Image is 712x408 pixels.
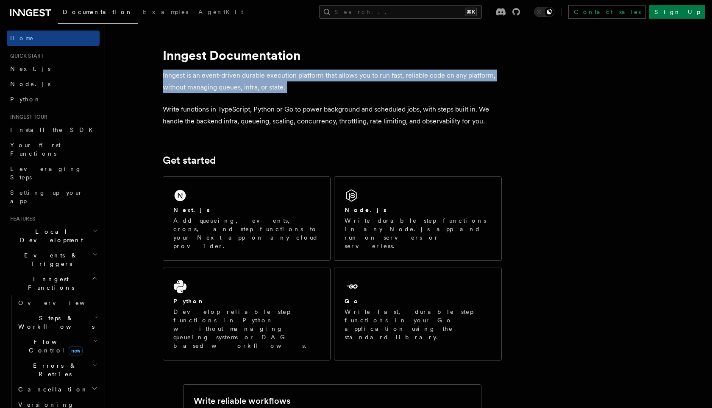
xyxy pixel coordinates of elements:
p: Inngest is an event-driven durable execution platform that allows you to run fast, reliable code ... [163,70,502,93]
span: Your first Functions [10,142,61,157]
span: Next.js [10,65,50,72]
span: Leveraging Steps [10,165,82,181]
p: Develop reliable step functions in Python without managing queueing systems or DAG based workflows. [173,307,320,350]
span: Setting up your app [10,189,83,204]
button: Inngest Functions [7,271,100,295]
a: Sign Up [649,5,705,19]
p: Write durable step functions in any Node.js app and run on servers or serverless. [345,216,491,250]
span: Home [10,34,34,42]
a: Contact sales [568,5,646,19]
a: Next.js [7,61,100,76]
h2: Go [345,297,360,305]
button: Errors & Retries [15,358,100,382]
a: AgentKit [193,3,248,23]
a: Examples [138,3,193,23]
a: Next.jsAdd queueing, events, crons, and step functions to your Next app on any cloud provider. [163,176,331,261]
a: Overview [15,295,100,310]
a: Get started [163,154,216,166]
button: Flow Controlnew [15,334,100,358]
span: Inngest Functions [7,275,92,292]
span: Features [7,215,35,222]
a: Documentation [58,3,138,24]
h2: Python [173,297,205,305]
button: Local Development [7,224,100,248]
p: Add queueing, events, crons, and step functions to your Next app on any cloud provider. [173,216,320,250]
a: PythonDevelop reliable step functions in Python without managing queueing systems or DAG based wo... [163,268,331,360]
a: Setting up your app [7,185,100,209]
span: Examples [143,8,188,15]
a: GoWrite fast, durable step functions in your Go application using the standard library. [334,268,502,360]
span: Events & Triggers [7,251,92,268]
h1: Inngest Documentation [163,48,502,63]
span: Local Development [7,227,92,244]
button: Steps & Workflows [15,310,100,334]
span: Steps & Workflows [15,314,95,331]
h2: Node.js [345,206,387,214]
span: Cancellation [15,385,88,394]
h2: Next.js [173,206,210,214]
kbd: ⌘K [465,8,477,16]
p: Write fast, durable step functions in your Go application using the standard library. [345,307,491,341]
a: Install the SDK [7,122,100,137]
span: Overview [18,299,106,306]
span: new [69,346,83,355]
p: Write functions in TypeScript, Python or Go to power background and scheduled jobs, with steps bu... [163,103,502,127]
a: Python [7,92,100,107]
h2: Write reliable workflows [194,395,290,407]
span: Python [10,96,41,103]
span: Flow Control [15,338,93,355]
span: Install the SDK [10,126,98,133]
span: Quick start [7,53,44,59]
button: Search...⌘K [319,5,482,19]
span: Versioning [18,401,74,408]
a: Node.jsWrite durable step functions in any Node.js app and run on servers or serverless. [334,176,502,261]
span: Errors & Retries [15,361,92,378]
a: Node.js [7,76,100,92]
button: Toggle dark mode [534,7,554,17]
button: Cancellation [15,382,100,397]
a: Home [7,31,100,46]
span: Documentation [63,8,133,15]
span: Node.js [10,81,50,87]
span: Inngest tour [7,114,47,120]
a: Your first Functions [7,137,100,161]
a: Leveraging Steps [7,161,100,185]
span: AgentKit [198,8,243,15]
button: Events & Triggers [7,248,100,271]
